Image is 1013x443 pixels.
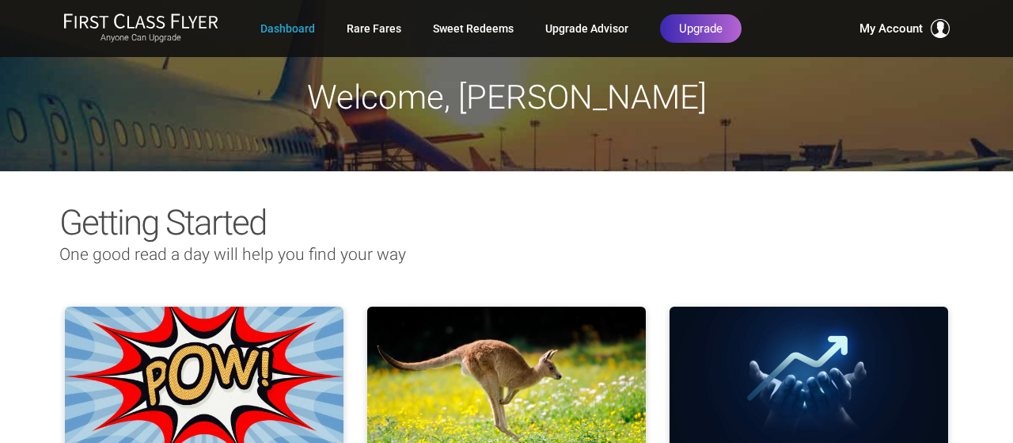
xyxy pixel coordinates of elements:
a: Upgrade Advisor [545,14,628,43]
a: Sweet Redeems [433,14,514,43]
a: First Class FlyerAnyone Can Upgrade [63,13,218,44]
span: My Account [859,19,923,38]
a: Upgrade [660,14,742,43]
a: Rare Fares [347,14,401,43]
a: Dashboard [260,14,315,43]
span: Welcome, [PERSON_NAME] [307,78,707,116]
small: Anyone Can Upgrade [63,32,218,44]
button: My Account [859,19,950,38]
span: One good read a day will help you find your way [59,245,406,264]
span: Getting Started [59,202,266,243]
img: First Class Flyer [63,13,218,29]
